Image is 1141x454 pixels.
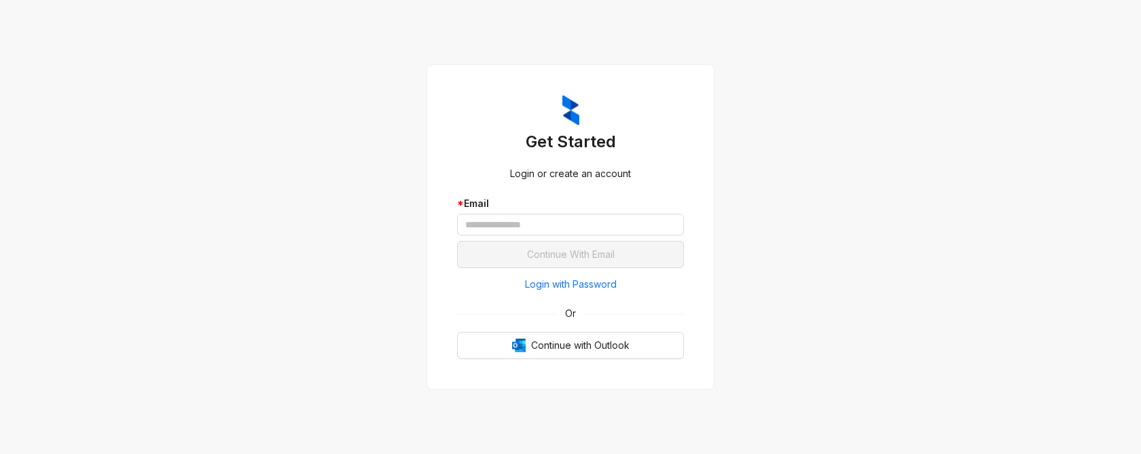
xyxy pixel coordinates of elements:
[562,95,579,126] img: ZumaIcon
[457,131,684,153] h3: Get Started
[512,339,526,352] img: Outlook
[457,196,684,211] div: Email
[556,306,585,321] span: Or
[457,166,684,181] div: Login or create an account
[457,241,684,268] button: Continue With Email
[531,338,630,353] span: Continue with Outlook
[525,277,617,292] span: Login with Password
[457,332,684,359] button: OutlookContinue with Outlook
[457,273,684,295] button: Login with Password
